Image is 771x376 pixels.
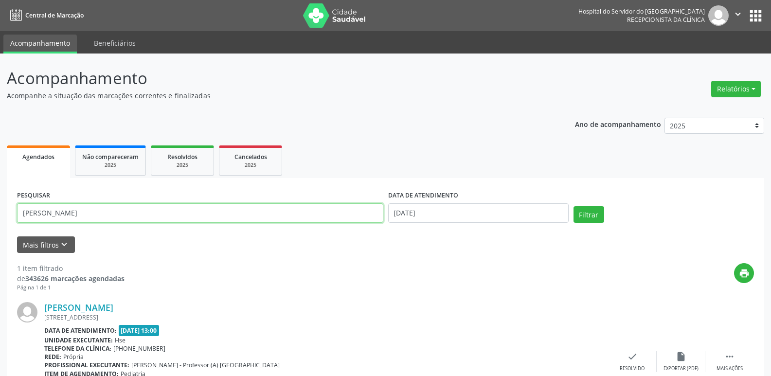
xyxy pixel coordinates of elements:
[22,153,54,161] span: Agendados
[724,351,735,362] i: 
[578,7,705,16] div: Hospital do Servidor do [GEOGRAPHIC_DATA]
[119,325,160,336] span: [DATE] 13:00
[87,35,143,52] a: Beneficiários
[17,236,75,253] button: Mais filtroskeyboard_arrow_down
[708,5,729,26] img: img
[158,161,207,169] div: 2025
[44,326,117,335] b: Data de atendimento:
[44,313,608,322] div: [STREET_ADDRESS]
[663,365,699,372] div: Exportar (PDF)
[234,153,267,161] span: Cancelados
[226,161,275,169] div: 2025
[44,344,111,353] b: Telefone da clínica:
[113,344,165,353] span: [PHONE_NUMBER]
[627,16,705,24] span: Recepcionista da clínica
[59,239,70,250] i: keyboard_arrow_down
[7,66,537,90] p: Acompanhamento
[388,203,569,223] input: Selecione um intervalo
[620,365,645,372] div: Resolvido
[627,351,638,362] i: check
[44,336,113,344] b: Unidade executante:
[44,361,129,369] b: Profissional executante:
[739,268,750,279] i: print
[17,263,125,273] div: 1 item filtrado
[82,153,139,161] span: Não compareceram
[25,274,125,283] strong: 343626 marcações agendadas
[676,351,686,362] i: insert_drive_file
[7,90,537,101] p: Acompanhe a situação das marcações correntes e finalizadas
[711,81,761,97] button: Relatórios
[3,35,77,54] a: Acompanhamento
[44,302,113,313] a: [PERSON_NAME]
[747,7,764,24] button: apps
[115,336,126,344] span: Hse
[167,153,197,161] span: Resolvidos
[388,188,458,203] label: DATA DE ATENDIMENTO
[17,188,50,203] label: PESQUISAR
[17,273,125,284] div: de
[44,353,61,361] b: Rede:
[131,361,280,369] span: [PERSON_NAME] - Professor (A) [GEOGRAPHIC_DATA]
[82,161,139,169] div: 2025
[733,9,743,19] i: 
[17,284,125,292] div: Página 1 de 1
[17,302,37,322] img: img
[63,353,84,361] span: Própria
[17,203,383,223] input: Nome, código do beneficiário ou CPF
[25,11,84,19] span: Central de Marcação
[575,118,661,130] p: Ano de acompanhamento
[734,263,754,283] button: print
[729,5,747,26] button: 
[717,365,743,372] div: Mais ações
[7,7,84,23] a: Central de Marcação
[574,206,604,223] button: Filtrar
